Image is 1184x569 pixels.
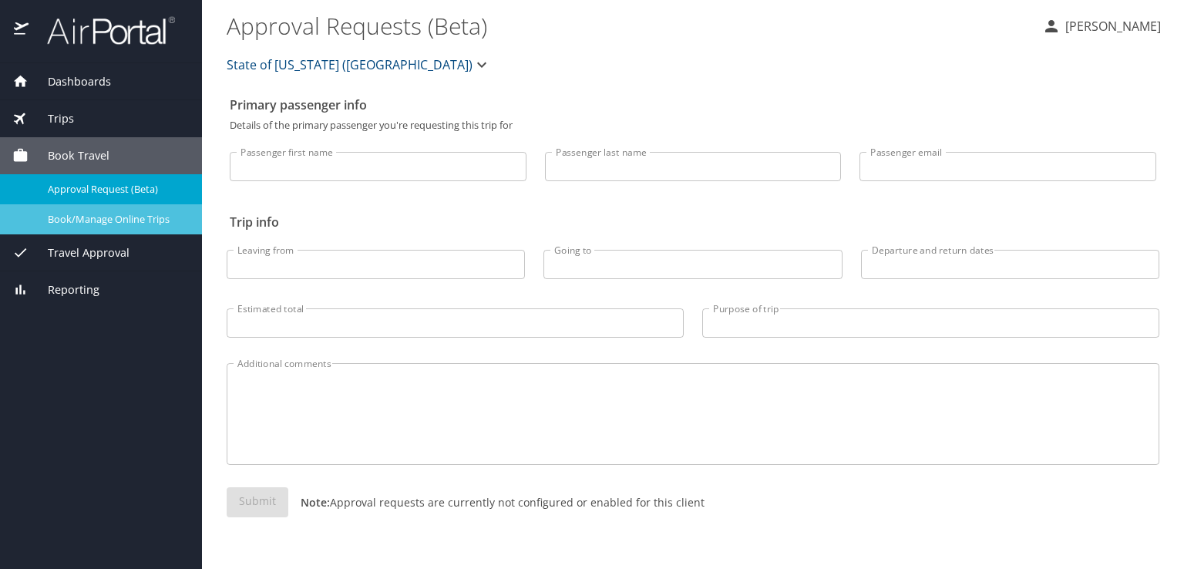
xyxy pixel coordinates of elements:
[1036,12,1167,40] button: [PERSON_NAME]
[48,212,183,227] span: Book/Manage Online Trips
[230,93,1156,117] h2: Primary passenger info
[29,110,74,127] span: Trips
[29,147,109,164] span: Book Travel
[301,495,330,510] strong: Note:
[230,120,1156,130] p: Details of the primary passenger you're requesting this trip for
[30,15,175,45] img: airportal-logo.png
[29,73,111,90] span: Dashboards
[1061,17,1161,35] p: [PERSON_NAME]
[227,54,473,76] span: State of [US_STATE] ([GEOGRAPHIC_DATA])
[288,494,705,510] p: Approval requests are currently not configured or enabled for this client
[29,244,129,261] span: Travel Approval
[227,2,1030,49] h1: Approval Requests (Beta)
[29,281,99,298] span: Reporting
[48,182,183,197] span: Approval Request (Beta)
[230,210,1156,234] h2: Trip info
[14,15,30,45] img: icon-airportal.png
[220,49,497,80] button: State of [US_STATE] ([GEOGRAPHIC_DATA])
